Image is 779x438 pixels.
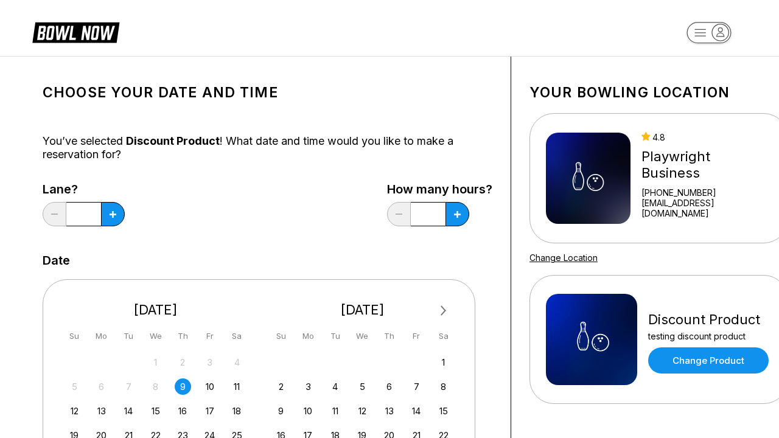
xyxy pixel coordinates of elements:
[529,252,598,263] a: Change Location
[300,328,316,344] div: Mo
[435,328,452,344] div: Sa
[327,378,343,395] div: Choose Tuesday, November 4th, 2025
[121,378,137,395] div: Not available Tuesday, October 7th, 2025
[268,302,457,318] div: [DATE]
[641,187,772,198] div: [PHONE_NUMBER]
[641,148,772,181] div: Playwright Business
[641,132,772,142] div: 4.8
[273,378,289,395] div: Choose Sunday, November 2nd, 2025
[175,378,191,395] div: Choose Thursday, October 9th, 2025
[43,182,125,196] label: Lane?
[66,328,83,344] div: Su
[121,403,137,419] div: Choose Tuesday, October 14th, 2025
[229,403,245,419] div: Choose Saturday, October 18th, 2025
[273,328,289,344] div: Su
[175,354,191,370] div: Not available Thursday, October 2nd, 2025
[408,403,425,419] div: Choose Friday, November 14th, 2025
[175,403,191,419] div: Choose Thursday, October 16th, 2025
[93,403,110,419] div: Choose Monday, October 13th, 2025
[121,328,137,344] div: Tu
[147,354,164,370] div: Not available Wednesday, October 1st, 2025
[93,328,110,344] div: Mo
[43,84,492,101] h1: Choose your Date and time
[126,134,220,147] span: Discount Product
[300,378,316,395] div: Choose Monday, November 3rd, 2025
[43,134,492,161] div: You’ve selected ! What date and time would you like to make a reservation for?
[648,331,769,341] div: testing discount product
[381,403,397,419] div: Choose Thursday, November 13th, 2025
[387,182,492,196] label: How many hours?
[66,378,83,395] div: Not available Sunday, October 5th, 2025
[229,354,245,370] div: Not available Saturday, October 4th, 2025
[546,294,637,385] img: Discount Product
[43,254,70,267] label: Date
[408,328,425,344] div: Fr
[229,378,245,395] div: Choose Saturday, October 11th, 2025
[61,302,250,318] div: [DATE]
[147,378,164,395] div: Not available Wednesday, October 8th, 2025
[641,198,772,218] a: [EMAIL_ADDRESS][DOMAIN_NAME]
[66,403,83,419] div: Choose Sunday, October 12th, 2025
[546,133,631,224] img: Playwright Business
[175,328,191,344] div: Th
[354,403,371,419] div: Choose Wednesday, November 12th, 2025
[327,403,343,419] div: Choose Tuesday, November 11th, 2025
[435,354,452,370] div: Choose Saturday, November 1st, 2025
[201,403,218,419] div: Choose Friday, October 17th, 2025
[201,328,218,344] div: Fr
[300,403,316,419] div: Choose Monday, November 10th, 2025
[408,378,425,395] div: Choose Friday, November 7th, 2025
[229,328,245,344] div: Sa
[327,328,343,344] div: Tu
[147,403,164,419] div: Choose Wednesday, October 15th, 2025
[354,378,371,395] div: Choose Wednesday, November 5th, 2025
[147,328,164,344] div: We
[93,378,110,395] div: Not available Monday, October 6th, 2025
[201,354,218,370] div: Not available Friday, October 3rd, 2025
[648,347,769,374] a: Change Product
[273,403,289,419] div: Choose Sunday, November 9th, 2025
[201,378,218,395] div: Choose Friday, October 10th, 2025
[381,328,397,344] div: Th
[435,378,452,395] div: Choose Saturday, November 8th, 2025
[434,301,453,321] button: Next Month
[648,311,769,328] div: Discount Product
[354,328,371,344] div: We
[435,403,452,419] div: Choose Saturday, November 15th, 2025
[381,378,397,395] div: Choose Thursday, November 6th, 2025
